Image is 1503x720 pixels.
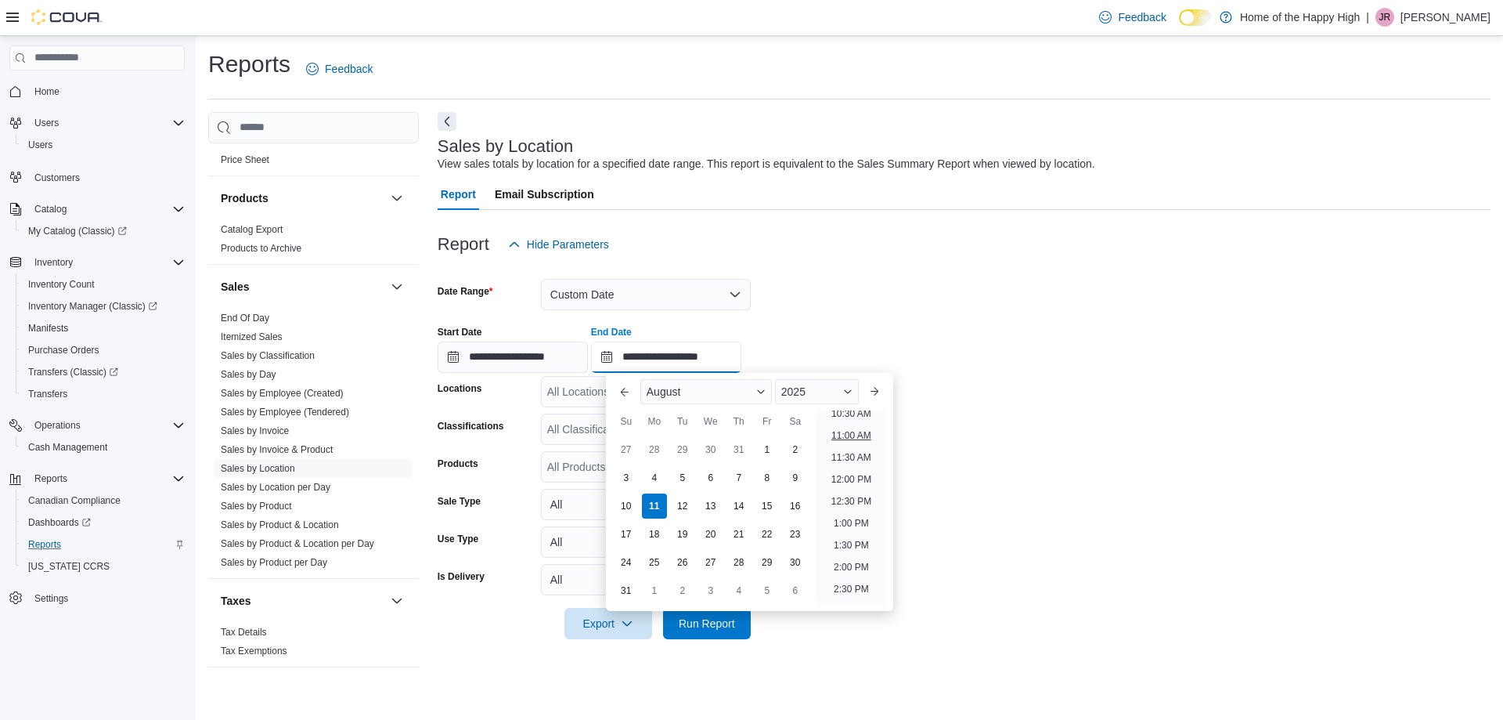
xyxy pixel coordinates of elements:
[783,578,808,603] div: day-6
[16,339,191,361] button: Purchase Orders
[3,414,191,436] button: Operations
[670,437,695,462] div: day-29
[22,513,97,532] a: Dashboards
[670,550,695,575] div: day-26
[1093,2,1172,33] a: Feedback
[28,300,157,313] span: Inventory Manager (Classic)
[825,426,878,445] li: 11:00 AM
[221,331,283,342] a: Itemized Sales
[221,463,295,474] a: Sales by Location
[221,190,269,206] h3: Products
[221,501,292,512] a: Sales by Product
[28,114,185,132] span: Users
[22,341,185,360] span: Purchase Orders
[647,385,681,398] span: August
[221,368,276,381] span: Sales by Day
[22,385,74,403] a: Transfers
[670,465,695,490] div: day-5
[221,369,276,380] a: Sales by Day
[22,513,185,532] span: Dashboards
[825,404,878,423] li: 10:30 AM
[16,134,191,156] button: Users
[438,420,504,432] label: Classifications
[3,80,191,103] button: Home
[591,326,632,338] label: End Date
[642,494,667,519] div: day-11
[612,379,637,404] button: Previous Month
[22,297,185,316] span: Inventory Manager (Classic)
[441,179,476,210] span: Report
[28,139,52,151] span: Users
[221,350,315,361] a: Sales by Classification
[827,602,875,621] li: 3:00 PM
[221,482,330,493] a: Sales by Location per Day
[574,608,643,639] span: Export
[300,53,379,85] a: Feedback
[221,279,250,295] h3: Sales
[34,419,81,432] span: Operations
[825,492,878,511] li: 12:30 PM
[28,82,66,101] a: Home
[22,557,116,576] a: [US_STATE] CCRS
[726,437,751,462] div: day-31
[221,154,269,165] a: Price Sheet
[22,438,185,457] span: Cash Management
[438,342,588,373] input: Press the down key to open a popover containing a calendar.
[221,646,287,657] a: Tax Exemptions
[208,49,290,80] h1: Reports
[783,437,808,462] div: day-2
[827,514,875,533] li: 1:00 PM
[221,593,251,609] h3: Taxes
[208,150,419,175] div: Pricing
[387,277,406,296] button: Sales
[16,317,191,339] button: Manifests
[726,578,751,603] div: day-4
[783,494,808,519] div: day-16
[527,237,609,252] span: Hide Parameters
[22,535,185,554] span: Reports
[221,537,374,550] span: Sales by Product & Location per Day
[22,136,59,154] a: Users
[28,588,185,608] span: Settings
[221,443,333,456] span: Sales by Invoice & Product
[755,522,780,547] div: day-22
[22,491,127,510] a: Canadian Compliance
[698,550,723,575] div: day-27
[221,481,330,494] span: Sales by Location per Day
[221,519,339,530] a: Sales by Product & Location
[221,312,269,324] span: End Of Day
[221,349,315,362] span: Sales by Classification
[670,494,695,519] div: day-12
[1366,8,1369,27] p: |
[221,627,267,638] a: Tax Details
[22,222,185,241] span: My Catalog (Classic)
[1179,9,1212,26] input: Dark Mode
[775,379,859,404] div: Button. Open the year selector. 2025 is currently selected.
[22,363,124,382] a: Transfers (Classic)
[34,117,59,129] span: Users
[28,589,74,608] a: Settings
[16,383,191,405] button: Transfers
[22,319,185,338] span: Manifests
[221,425,289,437] span: Sales by Invoice
[640,379,772,404] div: Button. Open the month selector. August is currently selected.
[825,470,878,489] li: 12:00 PM
[28,469,74,488] button: Reports
[221,500,292,512] span: Sales by Product
[34,85,59,98] span: Home
[438,382,482,395] label: Locations
[221,407,349,418] a: Sales by Employee (Tendered)
[22,438,114,457] a: Cash Management
[221,331,283,343] span: Itemized Sales
[3,587,191,610] button: Settings
[614,494,639,519] div: day-10
[862,379,887,404] button: Next month
[28,416,185,435] span: Operations
[28,469,185,488] span: Reports
[755,578,780,603] div: day-5
[438,326,482,338] label: Start Date
[755,437,780,462] div: day-1
[591,342,741,373] input: Press the down key to enter a popover containing a calendar. Press the escape key to close the po...
[3,112,191,134] button: Users
[1179,26,1180,27] span: Dark Mode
